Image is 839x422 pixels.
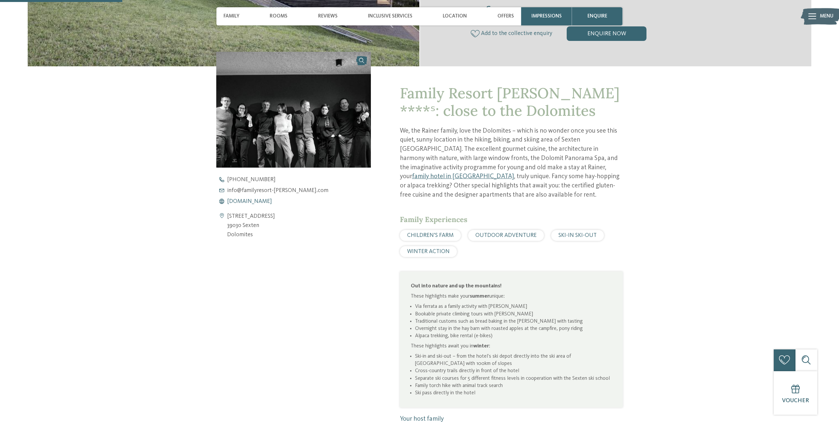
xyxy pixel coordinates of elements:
[411,342,612,350] p: These highlights await you in :
[567,26,646,41] div: enquire now
[782,398,809,404] span: Voucher
[415,318,612,325] li: Traditional customs such as bread baking in the [PERSON_NAME] with tasting
[587,13,607,19] span: enquire
[270,13,287,19] span: Rooms
[415,325,612,332] li: Overnight stay in the hay barn with roasted apples at the campfire, pony riding
[470,294,489,299] strong: summer
[227,188,328,194] span: info@ familyresort-[PERSON_NAME]. com
[407,249,450,254] span: WINTER ACTION
[473,343,489,349] strong: winter
[415,303,612,310] li: Via ferrata as a family activity with [PERSON_NAME]
[400,84,619,120] span: Family Resort [PERSON_NAME] ****ˢ: close to the Dolomites
[227,199,272,205] span: [DOMAIN_NAME]
[558,233,597,238] span: SKI-IN SKI-OUT
[415,353,612,367] li: Ski-in and ski-out – from the hotel’s ski depot directly into the ski area of [GEOGRAPHIC_DATA] w...
[216,199,383,205] a: [DOMAIN_NAME]
[216,188,383,194] a: info@familyresort-[PERSON_NAME].com
[411,293,612,300] p: These highlights make your unique:
[216,52,371,168] img: Our family hotel in Sexten, your holiday home in the Dolomiten
[318,13,338,19] span: Reviews
[497,13,514,19] span: Offers
[407,233,454,238] span: CHILDREN’S FARM
[400,215,467,224] span: Family Experiences
[484,5,516,15] span: € 91.00
[224,13,239,19] span: Family
[774,371,817,415] a: Voucher
[412,173,514,180] a: family hotel in [GEOGRAPHIC_DATA]
[400,127,623,200] p: We, the Rainer family, love the Dolomites – which is no wonder once you see this quiet, sunny loc...
[227,177,276,183] span: [PHONE_NUMBER]
[415,382,612,389] li: Family torch hike with animal track search
[227,211,275,240] address: [STREET_ADDRESS] 39030 Sexten Dolomites
[216,177,383,183] a: [PHONE_NUMBER]
[415,310,612,318] li: Bookable private climbing tours with [PERSON_NAME]
[481,30,552,37] span: Add to the collective enquiry
[475,233,537,238] span: OUTDOOR ADVENTURE
[531,13,562,19] span: Impressions
[411,283,501,289] strong: Out into nature and up the mountains!
[443,13,467,19] span: Location
[415,389,612,397] li: Ski pass directly in the hotel
[415,332,612,340] li: Alpaca trekking, bike rental (e-bikes)
[415,367,612,374] li: Cross-country trails directly in front of the hotel
[368,13,412,19] span: Inclusive services
[415,375,612,382] li: Separate ski courses for 5 different fitness levels in cooperation with the Sexten ski school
